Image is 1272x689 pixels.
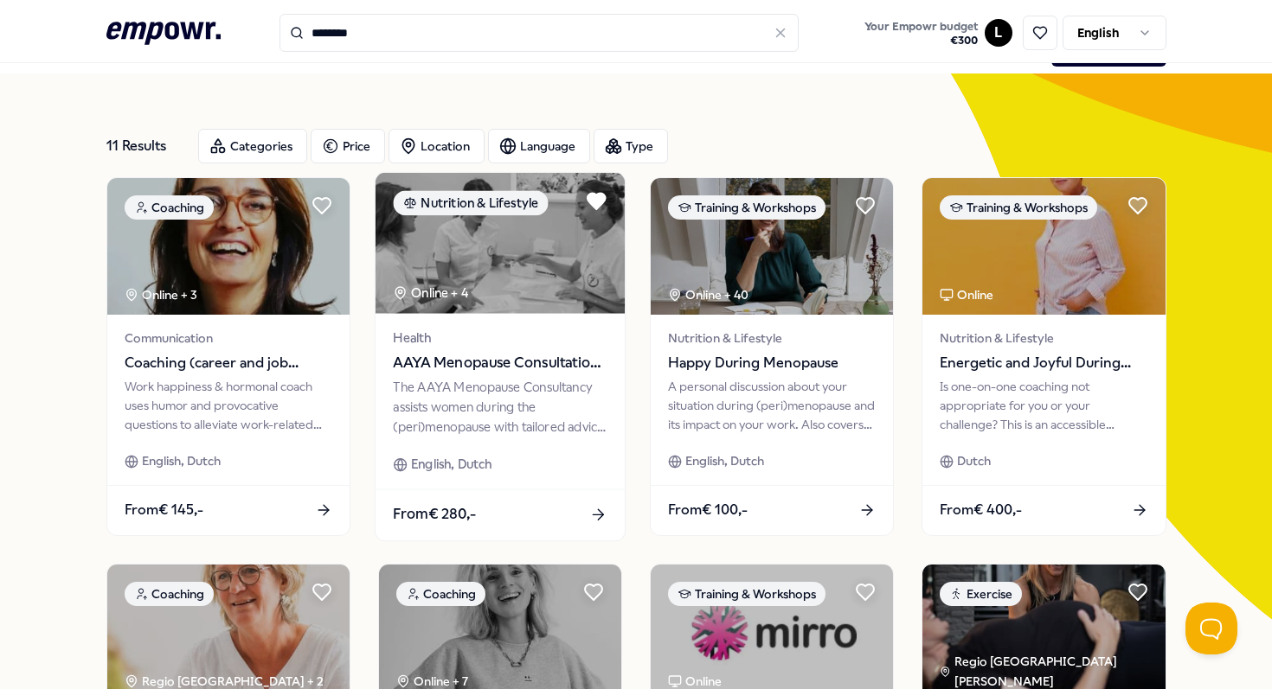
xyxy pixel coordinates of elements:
[1185,603,1237,654] iframe: Help Scout Beacon - Open
[125,377,332,435] div: Work happiness & hormonal coach uses humor and provocative questions to alleviate work-related st...
[393,351,607,373] span: AAYA Menopause Consultation Gynaecologist
[125,582,214,606] div: Coaching
[279,14,799,52] input: Search for products, categories or subcategories
[668,285,748,304] div: Online + 40
[106,129,184,163] div: 11 Results
[594,129,668,163] button: Type
[125,329,332,348] span: Communication
[922,177,1166,536] a: package imageTraining & WorkshopsOnlineNutrition & LifestyleEnergetic and Joyful During Menopause...
[940,377,1147,435] div: Is one-on-one coaching not appropriate for you or your challenge? This is an accessible training ...
[668,352,876,374] span: Happy During Menopause
[864,34,978,48] span: € 300
[396,582,485,606] div: Coaching
[107,178,350,315] img: package image
[940,329,1147,348] span: Nutrition & Lifestyle
[922,178,1165,315] img: package image
[393,284,468,303] div: Online + 4
[375,172,626,541] a: package imageNutrition & LifestyleOnline + 4HealthAAYA Menopause Consultation GynaecologistThe AA...
[411,455,492,475] span: English, Dutch
[125,285,197,304] div: Online + 3
[125,499,203,521] span: From € 145,-
[668,499,748,521] span: From € 100,-
[311,129,385,163] button: Price
[488,129,590,163] button: Language
[685,451,764,470] span: English, Dutch
[858,15,985,51] a: Your Empowr budget€300
[393,190,548,215] div: Nutrition & Lifestyle
[125,195,214,220] div: Coaching
[940,195,1097,220] div: Training & Workshops
[389,129,485,163] button: Location
[940,499,1022,521] span: From € 400,-
[125,352,332,374] span: Coaching (career and job satisfaction)
[940,352,1147,374] span: Energetic and Joyful During Menopause
[864,20,978,34] span: Your Empowr budget
[985,19,1012,47] button: L
[668,377,876,435] div: A personal discussion about your situation during (peri)menopause and its impact on your work. Al...
[861,16,981,51] button: Your Empowr budget€300
[940,582,1022,606] div: Exercise
[393,377,607,437] div: The AAYA Menopause Consultancy assists women during the (peri)menopause with tailored advice on h...
[198,129,307,163] button: Categories
[651,178,893,315] img: package image
[142,451,221,470] span: English, Dutch
[957,451,991,470] span: Dutch
[650,177,894,536] a: package imageTraining & WorkshopsOnline + 40Nutrition & LifestyleHappy During MenopauseA personal...
[668,195,826,220] div: Training & Workshops
[376,173,626,314] img: package image
[668,329,876,348] span: Nutrition & Lifestyle
[106,177,350,536] a: package imageCoachingOnline + 3CommunicationCoaching (career and job satisfaction)Work happiness ...
[393,503,476,526] span: From € 280,-
[940,285,993,304] div: Online
[393,328,607,348] span: Health
[668,582,826,606] div: Training & Workshops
